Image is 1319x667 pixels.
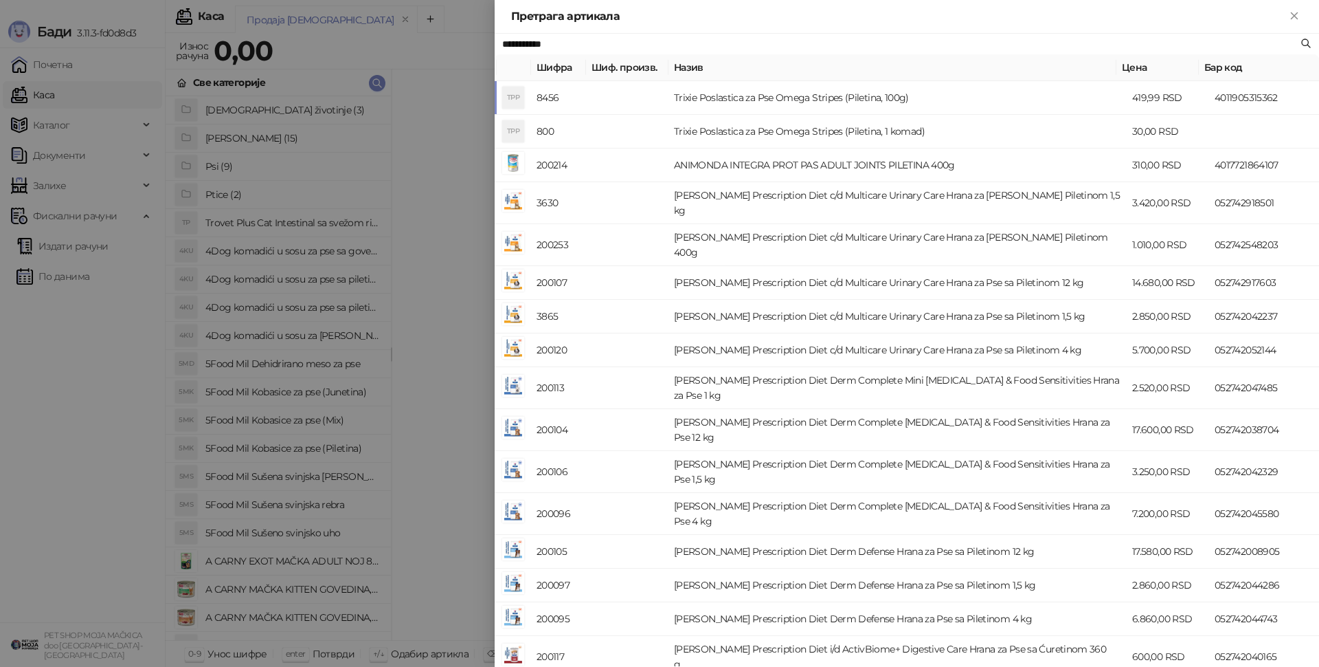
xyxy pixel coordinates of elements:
td: 052742917603 [1209,266,1319,300]
td: 419,99 RSD [1127,81,1209,115]
td: [PERSON_NAME] Prescription Diet c/d Multicare Urinary Care Hrana za [PERSON_NAME] Piletinom 400g [668,224,1127,266]
td: [PERSON_NAME] Prescription Diet c/d Multicare Urinary Care Hrana za [PERSON_NAME] Piletinom 1,5 kg [668,182,1127,224]
td: ANIMONDA INTEGRA PROT PAS ADULT JOINTS PILETINA 400g [668,149,1127,182]
td: [PERSON_NAME] Prescription Diet c/d Multicare Urinary Care Hrana za Pse sa Piletinom 4 kg [668,333,1127,367]
td: [PERSON_NAME] Prescription Diet Derm Defense Hrana za Pse sa Piletinom 12 kg [668,535,1127,569]
td: 3.420,00 RSD [1127,182,1209,224]
td: 052742548203 [1209,224,1319,266]
th: Шифра [531,54,586,81]
td: 052742044743 [1209,602,1319,636]
td: 2.520,00 RSD [1127,367,1209,409]
td: [PERSON_NAME] Prescription Diet Derm Defense Hrana za Pse sa Piletinom 4 kg [668,602,1127,636]
td: 3865 [531,300,586,333]
th: Бар код [1199,54,1309,81]
td: 052742047485 [1209,367,1319,409]
div: TPP [502,120,524,142]
td: 052742044286 [1209,569,1319,602]
td: 3630 [531,182,586,224]
td: 8456 [531,81,586,115]
td: 800 [531,115,586,149]
td: 1.010,00 RSD [1127,224,1209,266]
td: [PERSON_NAME] Prescription Diet Derm Complete [MEDICAL_DATA] & Food Sensitivities Hrana za Pse 4 kg [668,493,1127,535]
td: 2.850,00 RSD [1127,300,1209,333]
td: 17.580,00 RSD [1127,535,1209,569]
td: 200113 [531,367,586,409]
td: 052742918501 [1209,182,1319,224]
td: 200097 [531,569,586,602]
td: 200105 [531,535,586,569]
td: [PERSON_NAME] Prescription Diet Derm Complete [MEDICAL_DATA] & Food Sensitivities Hrana za Pse 1,... [668,451,1127,493]
th: Цена [1116,54,1199,81]
td: 17.600,00 RSD [1127,409,1209,451]
td: [PERSON_NAME] Prescription Diet c/d Multicare Urinary Care Hrana za Pse sa Piletinom 12 kg [668,266,1127,300]
td: 200106 [531,451,586,493]
div: TPP [502,87,524,109]
td: 052742038704 [1209,409,1319,451]
td: 200095 [531,602,586,636]
td: Trixie Poslastica za Pse Omega Stripes (Piletina, 1 komad) [668,115,1127,149]
td: 310,00 RSD [1127,149,1209,182]
td: 4017721864107 [1209,149,1319,182]
td: 6.860,00 RSD [1127,602,1209,636]
td: 3.250,00 RSD [1127,451,1209,493]
td: 200120 [531,333,586,367]
td: [PERSON_NAME] Prescription Diet c/d Multicare Urinary Care Hrana za Pse sa Piletinom 1,5 kg [668,300,1127,333]
td: 200096 [531,493,586,535]
td: 4011905315362 [1209,81,1319,115]
td: 052742008905 [1209,535,1319,569]
td: 14.680,00 RSD [1127,266,1209,300]
td: 7.200,00 RSD [1127,493,1209,535]
td: 200253 [531,224,586,266]
td: 200107 [531,266,586,300]
td: [PERSON_NAME] Prescription Diet Derm Complete [MEDICAL_DATA] & Food Sensitivities Hrana za Pse 12 kg [668,409,1127,451]
td: 052742042329 [1209,451,1319,493]
td: 052742042237 [1209,300,1319,333]
td: 200214 [531,149,586,182]
td: [PERSON_NAME] Prescription Diet Derm Defense Hrana za Pse sa Piletinom 1,5 kg [668,569,1127,602]
td: 5.700,00 RSD [1127,333,1209,367]
td: Trixie Poslastica za Pse Omega Stripes (Piletina, 100g) [668,81,1127,115]
td: 052742045580 [1209,493,1319,535]
td: 30,00 RSD [1127,115,1209,149]
td: 2.860,00 RSD [1127,569,1209,602]
div: Претрага артикала [511,8,1286,25]
td: 200104 [531,409,586,451]
td: [PERSON_NAME] Prescription Diet Derm Complete Mini [MEDICAL_DATA] & Food Sensitivities Hrana za P... [668,367,1127,409]
td: 052742052144 [1209,333,1319,367]
button: Close [1286,8,1303,25]
th: Шиф. произв. [586,54,668,81]
th: Назив [668,54,1116,81]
